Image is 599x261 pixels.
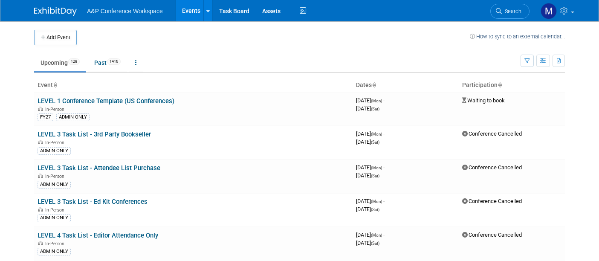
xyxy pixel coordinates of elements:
span: In-Person [45,241,67,246]
span: - [383,232,385,238]
span: (Mon) [371,165,382,170]
img: ExhibitDay [34,7,77,16]
span: In-Person [45,174,67,179]
span: [DATE] [356,130,385,137]
th: Participation [459,78,565,93]
a: Past1416 [88,55,127,71]
span: 128 [68,58,80,65]
span: [DATE] [356,97,385,104]
span: Search [502,8,521,14]
div: ADMIN ONLY [38,248,71,255]
span: (Mon) [371,233,382,238]
span: - [383,164,385,171]
span: [DATE] [356,206,379,212]
span: [DATE] [356,172,379,179]
span: Waiting to book [462,97,505,104]
span: - [383,97,385,104]
span: [DATE] [356,105,379,112]
a: Sort by Event Name [53,81,57,88]
img: In-Person Event [38,207,43,212]
span: A&P Conference Workspace [87,8,163,14]
a: LEVEL 4 Task List - Editor Attendance Only [38,232,158,239]
th: Event [34,78,353,93]
span: Conference Cancelled [462,130,522,137]
img: Michelle Kelly [541,3,557,19]
span: [DATE] [356,139,379,145]
span: In-Person [45,107,67,112]
img: In-Person Event [38,241,43,245]
div: ADMIN ONLY [38,147,71,155]
a: Upcoming128 [34,55,86,71]
a: Sort by Participation Type [498,81,502,88]
span: In-Person [45,207,67,213]
a: LEVEL 3 Task List - Attendee List Purchase [38,164,160,172]
a: LEVEL 1 Conference Template (US Conferences) [38,97,174,105]
span: Conference Cancelled [462,164,522,171]
img: In-Person Event [38,174,43,178]
div: FY27 [38,113,53,121]
span: [DATE] [356,198,385,204]
span: [DATE] [356,240,379,246]
span: 1416 [107,58,121,65]
span: (Mon) [371,132,382,136]
a: LEVEL 3 Task List - 3rd Party Bookseller [38,130,151,138]
span: (Sat) [371,241,379,246]
span: (Sat) [371,174,379,178]
span: - [383,198,385,204]
a: Search [490,4,530,19]
span: (Sat) [371,140,379,145]
div: ADMIN ONLY [56,113,90,121]
th: Dates [353,78,459,93]
div: ADMIN ONLY [38,214,71,222]
span: [DATE] [356,232,385,238]
span: (Sat) [371,107,379,111]
img: In-Person Event [38,140,43,144]
span: [DATE] [356,164,385,171]
button: Add Event [34,30,77,45]
span: - [383,130,385,137]
a: Sort by Start Date [372,81,376,88]
span: In-Person [45,140,67,145]
img: In-Person Event [38,107,43,111]
span: Conference Cancelled [462,198,522,204]
span: (Mon) [371,99,382,103]
span: (Sat) [371,207,379,212]
a: LEVEL 3 Task List - Ed Kit Conferences [38,198,148,206]
div: ADMIN ONLY [38,181,71,188]
a: How to sync to an external calendar... [470,33,565,40]
span: Conference Cancelled [462,232,522,238]
span: (Mon) [371,199,382,204]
